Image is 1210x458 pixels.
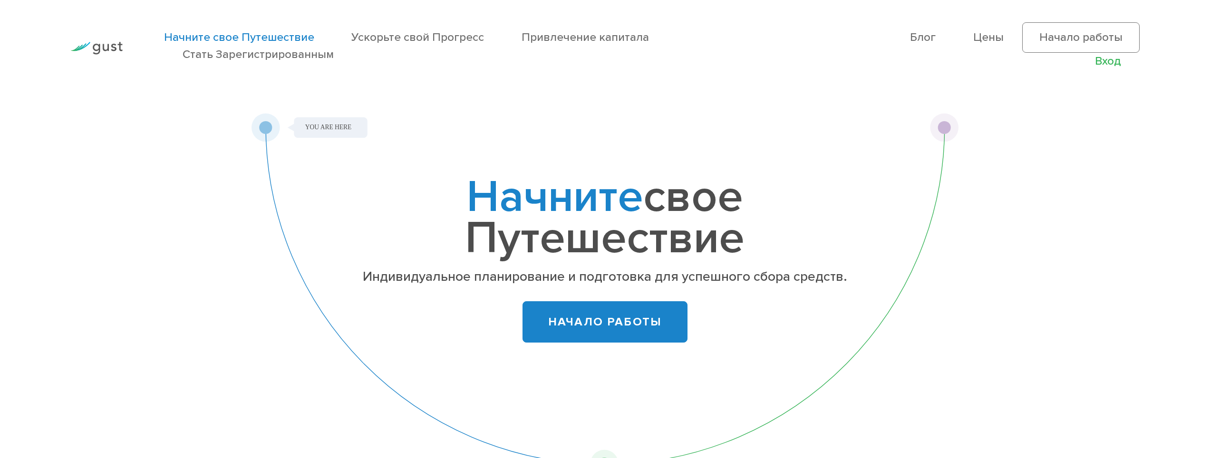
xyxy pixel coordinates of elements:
[523,301,687,343] a: Начало работы
[356,268,854,286] p: Индивидуальное планирование и подготовка для успешного сбора средств.
[1095,54,1121,68] a: Вход
[522,30,649,44] a: Привлечение капитала
[351,30,484,44] a: Ускорьте свой Прогресс
[164,30,314,44] a: Начните свое Путешествие
[910,30,936,44] a: Блог
[351,177,859,258] h1: свое Путешествие
[973,30,1004,44] a: Цены
[466,170,643,224] span: Начните
[183,48,334,61] a: Стать Зарегистрированным
[1022,22,1140,53] a: Начало работы
[70,42,123,55] img: Логотип Gust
